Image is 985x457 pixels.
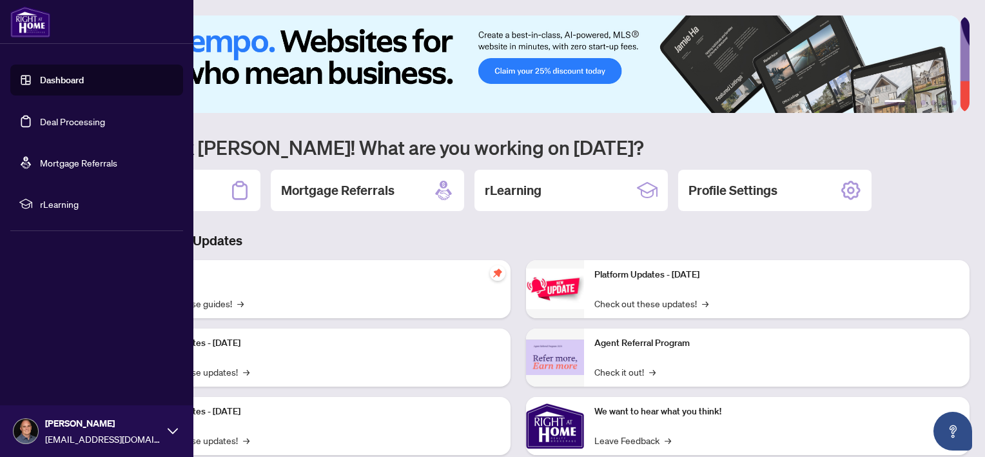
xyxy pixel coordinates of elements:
span: [PERSON_NAME] [45,416,161,431]
p: Agent Referral Program [594,336,959,350]
a: Dashboard [40,74,84,86]
button: 2 [910,100,915,105]
button: 6 [951,100,957,105]
p: Platform Updates - [DATE] [135,336,500,350]
p: Platform Updates - [DATE] [135,405,500,419]
span: → [665,433,671,447]
button: 4 [931,100,936,105]
span: → [649,365,656,379]
button: 1 [884,100,905,105]
span: → [243,365,249,379]
img: Platform Updates - June 23, 2025 [526,269,584,309]
h3: Brokerage & Industry Updates [67,232,970,250]
button: 5 [941,100,946,105]
span: rLearning [40,197,174,211]
button: Open asap [933,412,972,451]
a: Check it out!→ [594,365,656,379]
p: Self-Help [135,268,500,282]
span: → [237,296,244,310]
p: Platform Updates - [DATE] [594,268,959,282]
a: Deal Processing [40,116,105,127]
h2: Profile Settings [688,181,777,199]
a: Check out these updates!→ [594,296,708,310]
img: Profile Icon [14,419,38,443]
img: Agent Referral Program [526,340,584,375]
span: [EMAIL_ADDRESS][DOMAIN_NAME] [45,432,161,446]
p: We want to hear what you think! [594,405,959,419]
img: We want to hear what you think! [526,397,584,455]
button: 3 [921,100,926,105]
h2: rLearning [485,181,541,199]
span: pushpin [490,265,505,281]
a: Leave Feedback→ [594,433,671,447]
img: Slide 0 [67,15,960,113]
img: logo [10,6,50,37]
a: Mortgage Referrals [40,157,117,168]
h1: Welcome back [PERSON_NAME]! What are you working on [DATE]? [67,135,970,159]
span: → [243,433,249,447]
span: → [702,296,708,310]
h2: Mortgage Referrals [281,181,395,199]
